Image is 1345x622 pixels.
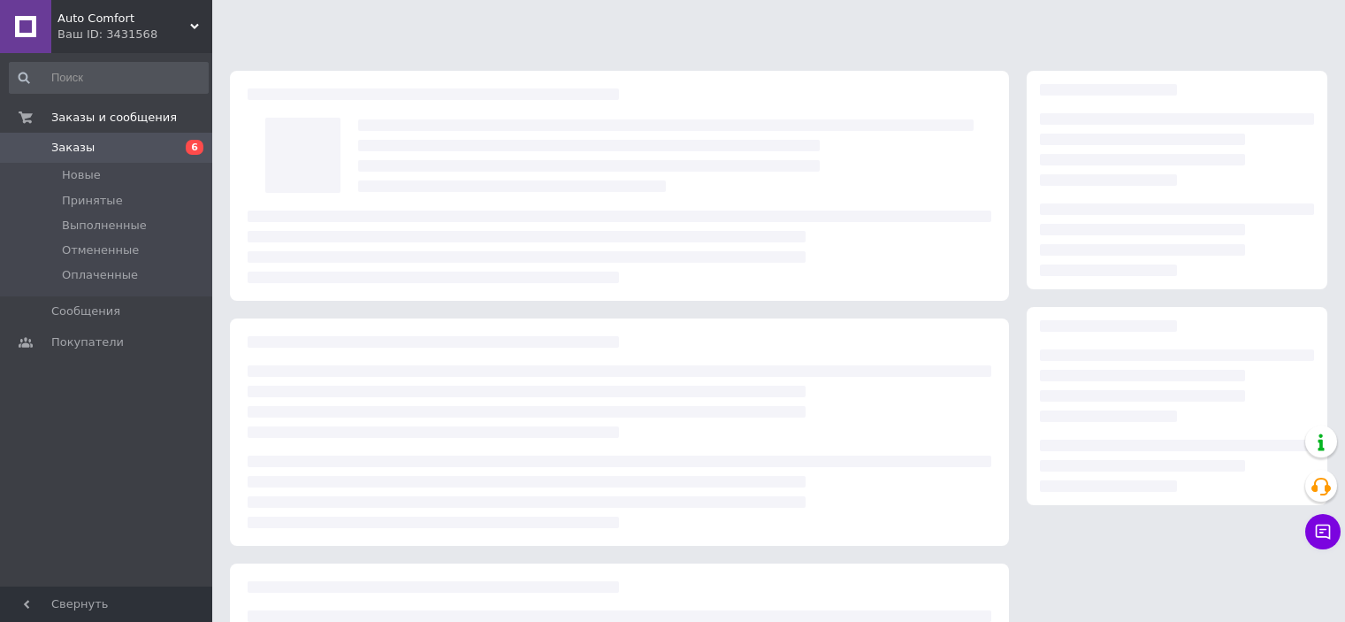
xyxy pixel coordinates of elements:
[57,11,190,27] span: Auto Comfort
[51,140,95,156] span: Заказы
[51,110,177,126] span: Заказы и сообщения
[62,167,101,183] span: Новые
[62,193,123,209] span: Принятые
[9,62,209,94] input: Поиск
[62,218,147,234] span: Выполненные
[51,334,124,350] span: Покупатели
[62,267,138,283] span: Оплаченные
[57,27,212,42] div: Ваш ID: 3431568
[1305,514,1341,549] button: Чат с покупателем
[186,140,203,155] span: 6
[62,242,139,258] span: Отмененные
[51,303,120,319] span: Сообщения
